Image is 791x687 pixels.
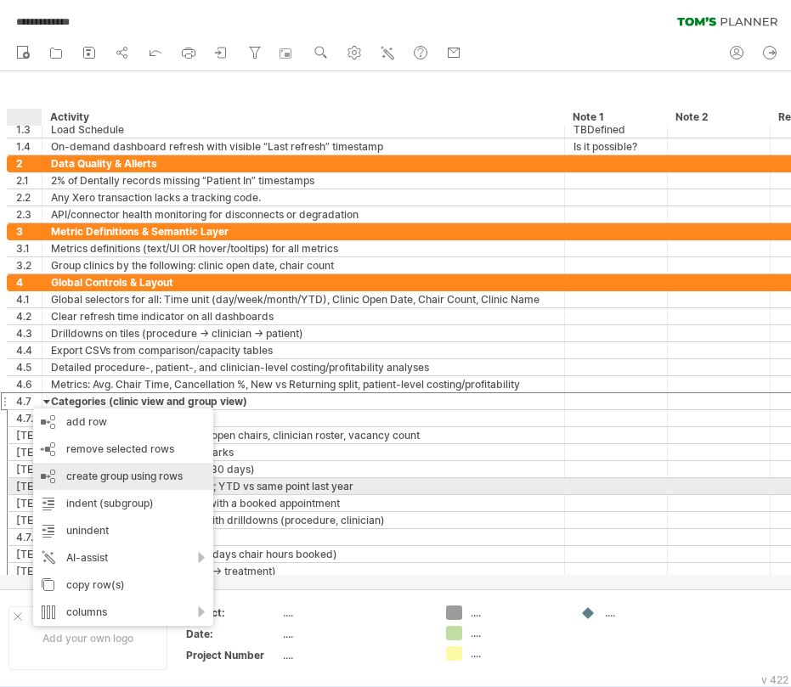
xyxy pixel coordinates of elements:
div: Load Schedule [51,121,556,138]
div: Global selectors for all: Time unit (day/week/month/YTD), Clinic Open Date, Chair Count, Clinic Name [51,291,556,307]
div: Metric Definitions & Semantic Layer [51,223,556,239]
div: [TECHNICAL_ID] [16,563,42,579]
div: 4.4 [16,342,42,358]
div: 4.1 [16,291,42,307]
div: indent (subgroup) [33,490,213,517]
div: Work invoiced [DATE] (£) with drilldowns (procedure, clinician) [51,512,556,528]
div: Add your own logo [8,606,167,670]
div: 2.2 [16,189,42,206]
div: TBDefined [573,121,658,138]
div: add row [33,408,213,436]
div: .... [471,605,563,620]
div: 2% of Dentally records missing “Patient In” timestamps [51,172,556,189]
div: Project Number [186,648,280,662]
div: .... [605,605,698,620]
div: 4.7.1 [16,410,42,426]
div: Project: [186,605,280,620]
div: Is it possible? [573,138,658,155]
div: On-demand dashboard refresh with visible “Last refresh” timestamp [51,138,556,155]
div: MTD vs same point last year; YTD vs same point last year [51,478,556,494]
div: .... [283,605,426,620]
div: Activity [50,109,555,126]
div: Detailed procedure-, patient-, and clinician-level costing/profitability analyses [51,359,556,375]
div: 4.3 [16,325,42,341]
div: 2.3 [16,206,42,222]
div: columns [33,599,213,626]
div: .... [283,648,426,662]
div: Metrics: Avg. Chair Time, Cancellation %, New vs Returning split, patient-level costing/profitabi... [51,376,556,392]
div: 3.1 [16,240,42,256]
div: 4.7.2 [16,529,42,545]
div: AI-assist [33,544,213,572]
div: 1.4 [16,138,42,155]
div: Business Overview [51,410,556,426]
div: Future bookings % (next 30 days chair hours booked) [51,546,556,562]
div: copy row(s) [33,572,213,599]
div: Revenue [DATE] vs Benchmarks [51,444,556,460]
div: API/connector health monitoring for disconnects or degradation [51,206,556,222]
div: .... [471,626,563,640]
div: [TECHNICAL_ID] [16,495,42,511]
div: [TECHNICAL_ID] [16,546,42,562]
div: Export CSVs from comparison/capacity tables [51,342,556,358]
div: create group using rows [33,463,213,490]
div: 4.6 [16,376,42,392]
div: 2 [16,155,42,172]
div: [TECHNICAL_ID] [16,461,42,477]
div: Any Xero transaction lacks a tracking code. [51,189,556,206]
div: 4.2 [16,308,42,324]
div: Note 1 [573,109,658,126]
div: 3.2 [16,257,42,273]
div: New patients registered; % with a booked appointment [51,495,556,511]
div: Group clinics by the following: clinic open date, chair count [51,257,556,273]
div: 4 [16,274,42,290]
div: Average lead time (booking → treatment) [51,563,556,579]
div: Note 2 [675,109,760,126]
div: 4.7 [16,393,42,409]
div: 1.3 [16,121,42,138]
div: 4.5 [16,359,42,375]
div: Metrics definitions (text/UI OR hover/tooltips) for all metrics [51,240,556,256]
div: Clear refresh time indicator on all dashboards [51,308,556,324]
div: Global Controls & Layout [51,274,556,290]
div: unindent [33,517,213,544]
div: .... [471,646,563,661]
div: 3 [16,223,42,239]
div: Clinic Capacity Dashboard: open chairs, clinician roster, vacancy count [51,427,556,443]
div: [TECHNICAL_ID] [16,444,42,460]
div: Running daily average (last 30 days) [51,461,556,477]
span: remove selected rows [66,442,174,455]
div: Categories (clinic view and group view) [51,393,556,409]
div: .... [283,627,426,641]
div: Data Quality & Allerts [51,155,556,172]
div: 2.1 [16,172,42,189]
div: Date: [186,627,280,641]
div: v 422 [761,673,788,686]
div: Drilldowns on tiles (procedure → clinician → patient) [51,325,556,341]
div: Patient & Appointment [51,529,556,545]
div: [TECHNICAL_ID] [16,512,42,528]
div: [TECHNICAL_ID] [16,478,42,494]
div: [TECHNICAL_ID] [16,427,42,443]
